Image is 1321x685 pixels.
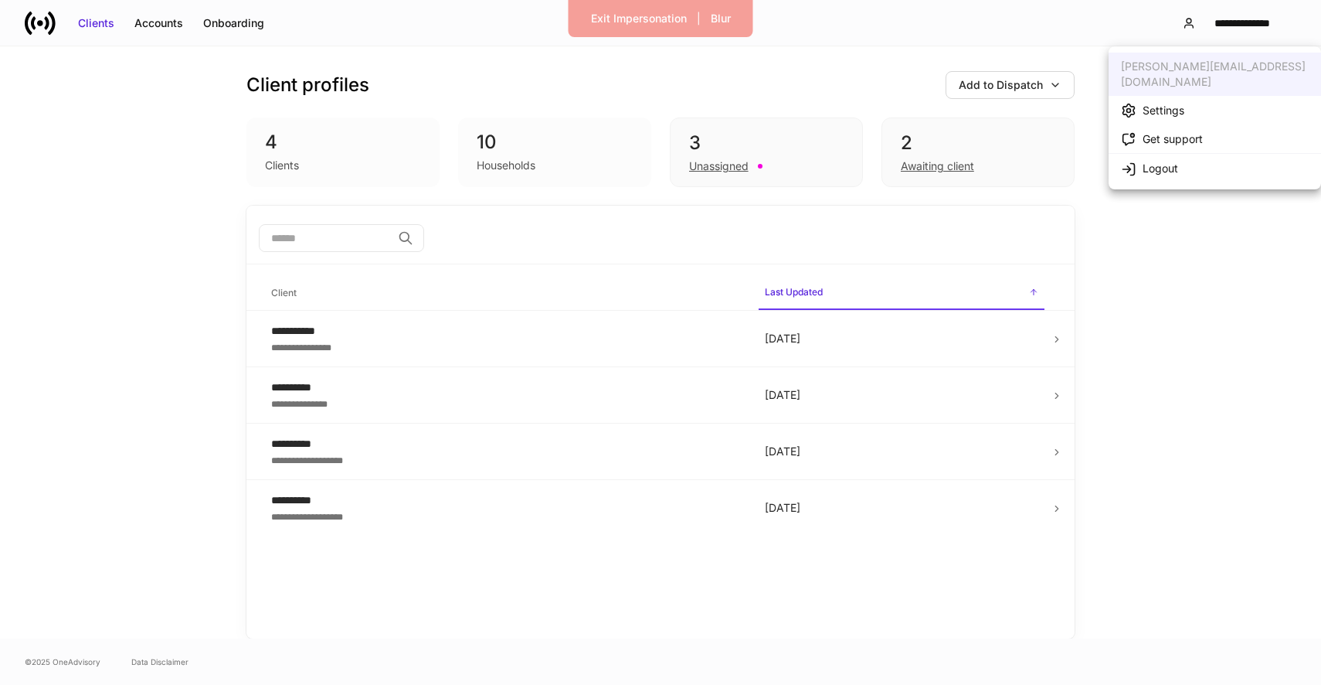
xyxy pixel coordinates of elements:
[1109,53,1321,96] div: [PERSON_NAME][EMAIL_ADDRESS][DOMAIN_NAME]
[1143,161,1178,176] div: Logout
[1143,131,1203,147] div: Get support
[711,11,731,26] div: Blur
[591,11,687,26] div: Exit Impersonation
[1143,103,1184,118] div: Settings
